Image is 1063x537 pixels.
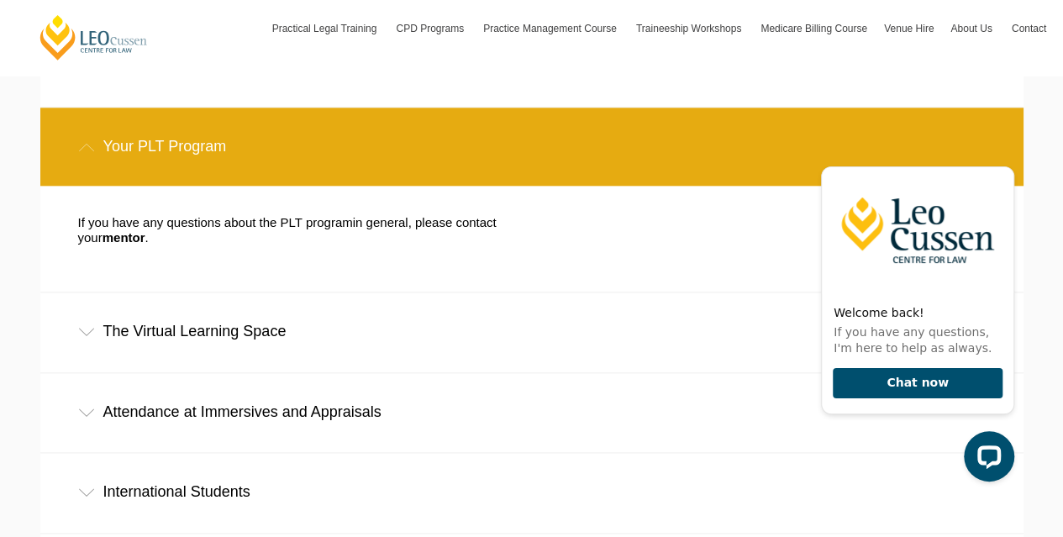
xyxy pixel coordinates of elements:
span: in general [353,215,408,229]
a: Medicare Billing Course [752,4,876,53]
a: Practical Legal Training [264,4,388,53]
a: Venue Hire [876,4,942,53]
a: [PERSON_NAME] Centre for Law [38,13,150,61]
a: Practice Management Course [475,4,628,53]
iframe: LiveChat chat widget [808,136,1021,495]
span: If you have any questions about the PLT program [78,215,353,229]
span: , please contact your [78,215,497,245]
span: . [145,230,149,245]
div: The Virtual Learning Space [40,292,1024,371]
div: Your PLT Program [40,108,1024,186]
a: Traineeship Workshops [628,4,752,53]
span: mentor [103,230,145,245]
a: About Us [942,4,1002,53]
div: Attendance at Immersives and Appraisals [40,373,1024,451]
a: CPD Programs [387,4,475,53]
a: Contact [1003,4,1055,53]
div: International Students [40,453,1024,531]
